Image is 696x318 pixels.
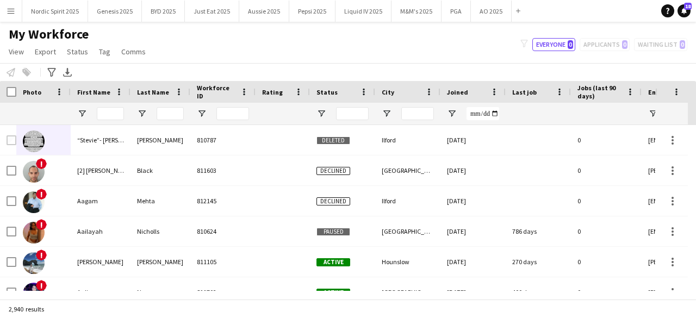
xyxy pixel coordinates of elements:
a: 18 [678,4,691,17]
span: Jobs (last 90 days) [577,84,622,100]
app-action-btn: Advanced filters [45,66,58,79]
div: 0 [571,155,642,185]
div: [GEOGRAPHIC_DATA] [375,277,440,307]
div: 812145 [190,186,256,216]
div: Mehta [130,186,190,216]
div: [PERSON_NAME] [130,247,190,277]
span: View [9,47,24,57]
div: 0 [571,186,642,216]
div: [GEOGRAPHIC_DATA] [375,216,440,246]
span: Last job [512,88,537,96]
span: Deleted [316,136,350,145]
span: City [382,88,394,96]
div: 786 days [506,216,571,246]
div: [GEOGRAPHIC_DATA] [375,155,440,185]
button: Open Filter Menu [382,109,391,119]
div: [PERSON_NAME] [71,247,130,277]
div: Aalia [71,277,130,307]
span: First Name [77,88,110,96]
span: Workforce ID [197,84,236,100]
span: My Workforce [9,26,89,42]
a: Export [30,45,60,59]
button: PGA [442,1,471,22]
button: Genesis 2025 [88,1,142,22]
input: Status Filter Input [336,107,369,120]
div: Nicholls [130,216,190,246]
button: BYD 2025 [142,1,185,22]
span: Rating [262,88,283,96]
span: Status [316,88,338,96]
button: Aussie 2025 [239,1,289,22]
input: City Filter Input [401,107,434,120]
button: M&M's 2025 [391,1,442,22]
input: Last Name Filter Input [157,107,184,120]
span: ! [36,219,47,230]
div: [PERSON_NAME] [130,125,190,155]
div: 0 [571,125,642,155]
div: Aailayah [71,216,130,246]
button: Open Filter Menu [197,109,207,119]
app-action-btn: Export XLSX [61,66,74,79]
span: Active [316,258,350,266]
img: Aagam Mehta [23,191,45,213]
div: [2] [PERSON_NAME] [71,155,130,185]
img: Aakash Panuganti [23,252,45,274]
div: Ilford [375,186,440,216]
span: Joined [447,88,468,96]
span: Declined [316,197,350,205]
input: Joined Filter Input [467,107,499,120]
div: Aagam [71,186,130,216]
span: Declined [316,167,350,175]
span: Paused [316,228,350,236]
a: Status [63,45,92,59]
button: Open Filter Menu [447,109,457,119]
input: First Name Filter Input [97,107,124,120]
span: Active [316,289,350,297]
div: [DATE] [440,216,506,246]
div: 270 days [506,247,571,277]
img: [2] Bradley Black [23,161,45,183]
button: Just Eat 2025 [185,1,239,22]
a: View [4,45,28,59]
button: Everyone0 [532,38,575,51]
div: “Stevie”- [PERSON_NAME] [71,125,130,155]
div: Black [130,155,190,185]
button: Pepsi 2025 [289,1,335,22]
img: Aailayah Nicholls [23,222,45,244]
div: [DATE] [440,125,506,155]
button: Open Filter Menu [137,109,147,119]
span: ! [36,280,47,291]
div: 811105 [190,247,256,277]
button: Open Filter Menu [77,109,87,119]
span: ! [36,189,47,199]
span: Tag [99,47,110,57]
span: ! [36,250,47,260]
div: 811702 [190,277,256,307]
span: Comms [121,47,146,57]
span: Photo [23,88,41,96]
button: Nordic Spirit 2025 [22,1,88,22]
a: Comms [117,45,150,59]
button: Open Filter Menu [316,109,326,119]
div: 0 [571,216,642,246]
span: ! [36,158,47,169]
div: Ilford [375,125,440,155]
img: Aalia Nawaz [23,283,45,304]
img: “Stevie”- Marie Ansell [23,130,45,152]
div: [DATE] [440,277,506,307]
div: Hounslow [375,247,440,277]
a: Tag [95,45,115,59]
span: 0 [568,40,573,49]
span: Export [35,47,56,57]
span: Status [67,47,88,57]
div: [DATE] [440,186,506,216]
button: AO 2025 [471,1,512,22]
div: Nawaz [130,277,190,307]
div: 810787 [190,125,256,155]
input: Workforce ID Filter Input [216,107,249,120]
span: Email [648,88,666,96]
input: Row Selection is disabled for this row (unchecked) [7,135,16,145]
div: 811603 [190,155,256,185]
div: 0 [571,247,642,277]
div: 0 [571,277,642,307]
